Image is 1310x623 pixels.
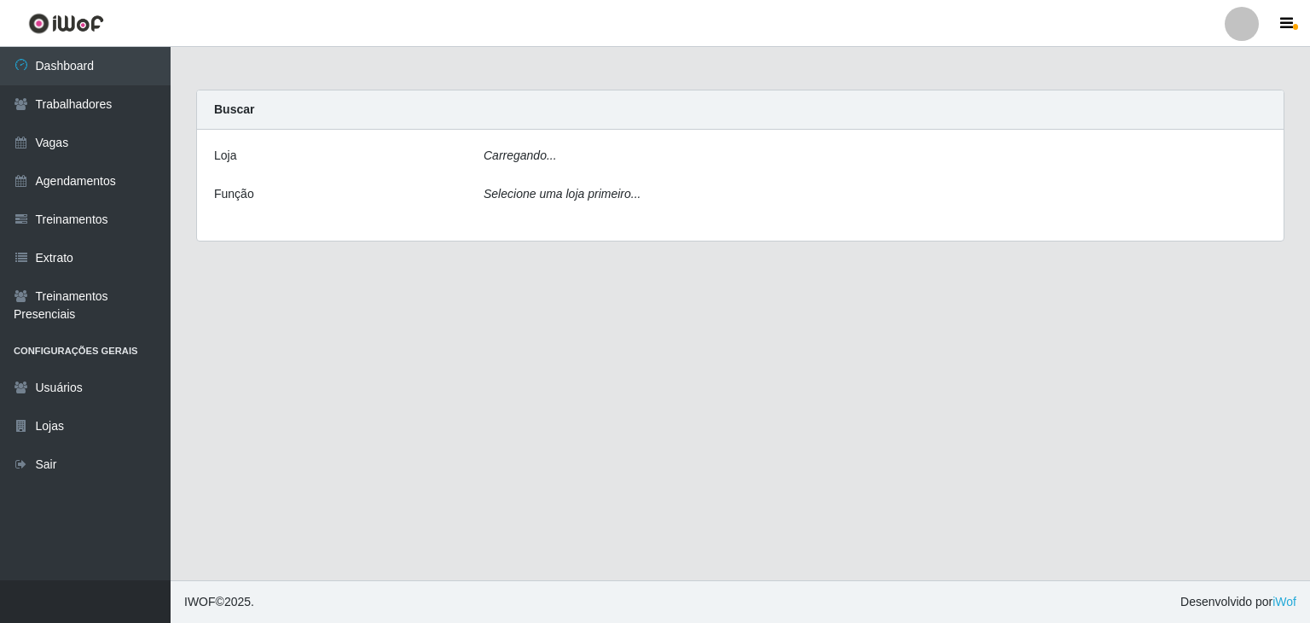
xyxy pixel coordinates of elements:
span: © 2025 . [184,593,254,611]
label: Loja [214,147,236,165]
label: Função [214,185,254,203]
img: CoreUI Logo [28,13,104,34]
strong: Buscar [214,102,254,116]
i: Selecione uma loja primeiro... [484,187,641,201]
i: Carregando... [484,148,557,162]
a: iWof [1272,595,1296,608]
span: IWOF [184,595,216,608]
span: Desenvolvido por [1180,593,1296,611]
